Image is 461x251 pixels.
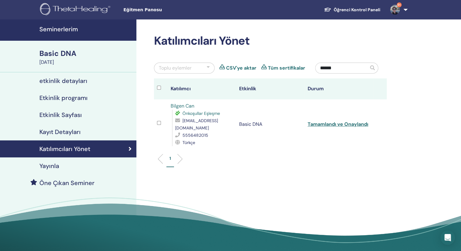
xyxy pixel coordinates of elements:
a: Öğrenci Kontrol Paneli [319,4,385,15]
div: [DATE] [39,59,133,66]
div: Open Intercom Messenger [440,230,455,245]
a: Tüm sertifikalar [268,64,305,72]
span: Önkoşullar Eşleşme [182,111,220,116]
div: Toplu eylemler [159,64,192,72]
th: Durum [305,78,373,99]
span: Eğitmen Panosu [123,7,214,13]
h4: Öne Çıkan Seminer [39,179,95,187]
h4: Etkinlik Sayfası [39,111,82,119]
img: logo.png [40,3,112,17]
h4: Seminerlerim [39,26,133,33]
span: [EMAIL_ADDRESS][DOMAIN_NAME] [175,118,218,131]
h4: etkinlik detayları [39,77,87,84]
th: Katılımcı [168,78,236,99]
div: Basic DNA [39,48,133,59]
h2: Katılımcıları Yönet [154,34,387,48]
h4: Kayıt Detayları [39,128,81,136]
a: Basic DNA[DATE] [36,48,136,66]
td: Basic DNA [236,99,305,149]
p: 1 [169,155,171,162]
img: graduation-cap-white.svg [324,7,331,12]
img: default.jpg [390,5,400,15]
h4: Yayınla [39,162,59,170]
span: 9+ [397,2,402,7]
th: Etkinlik [236,78,305,99]
a: Bilgen Can [171,103,194,109]
h4: Etkinlik programı [39,94,88,101]
h4: Katılımcıları Yönet [39,145,90,153]
span: 5556482015 [182,132,208,138]
span: Türkçe [182,140,195,145]
a: Tamamlandı ve Onaylandı [308,121,368,127]
a: CSV'ye aktar [226,64,256,72]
